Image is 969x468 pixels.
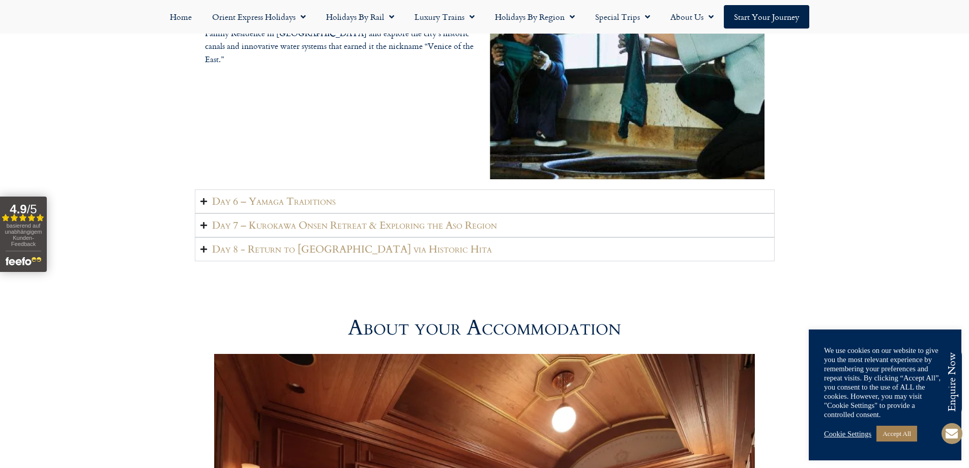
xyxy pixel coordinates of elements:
[195,189,775,213] summary: Day 6 – Yamaga Traditions
[316,5,404,29] a: Holidays by Rail
[160,5,202,29] a: Home
[824,429,871,438] a: Cookie Settings
[195,213,775,237] summary: Day 7 – Kurokawa Onsen Retreat & Exploring the Aso Region
[876,426,917,442] a: Accept All
[5,5,964,29] nav: Menu
[212,243,492,256] h2: Day 8 - Return to [GEOGRAPHIC_DATA] via Historic Hita
[824,346,946,419] div: We use cookies on our website to give you the most relevant experience by remembering your prefer...
[724,5,809,29] a: Start your Journey
[585,5,660,29] a: Special Trips
[348,317,621,339] h2: About your Accommodation
[660,5,724,29] a: About Us
[195,237,775,261] summary: Day 8 - Return to [GEOGRAPHIC_DATA] via Historic Hita
[404,5,485,29] a: Luxury Trains
[202,5,316,29] a: Orient Express Holidays
[485,5,585,29] a: Holidays by Region
[212,195,336,208] h2: Day 6 – Yamaga Traditions
[212,219,497,232] h2: Day 7 – Kurokawa Onsen Retreat & Exploring the Aso Region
